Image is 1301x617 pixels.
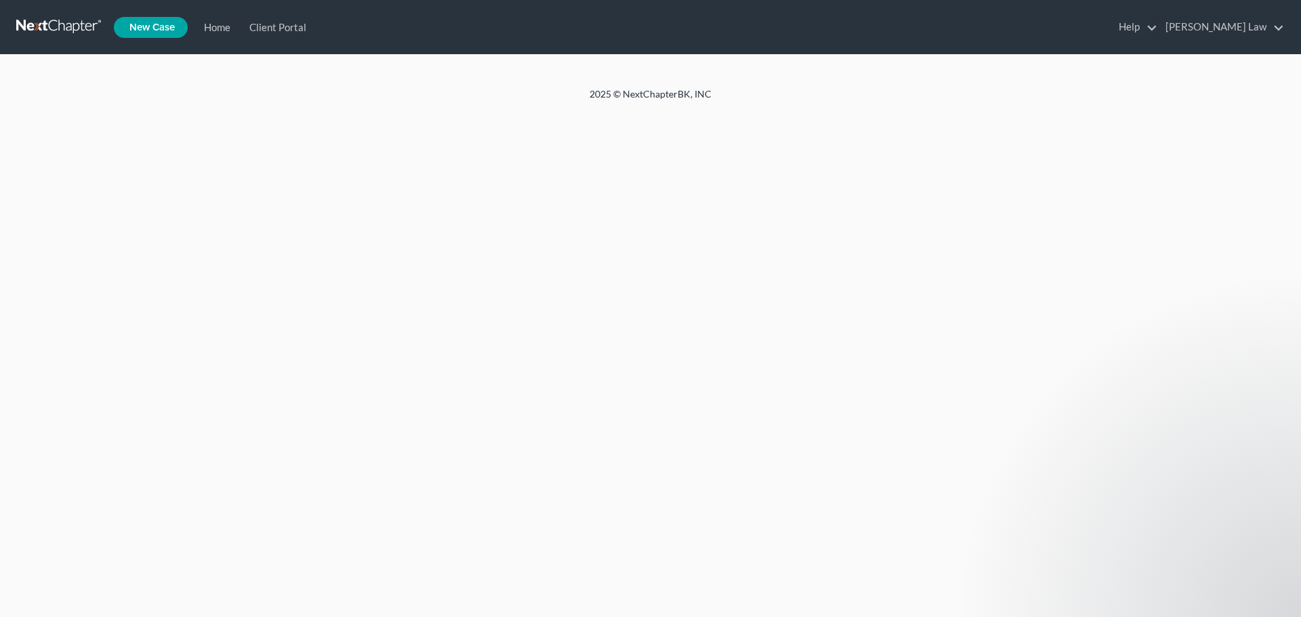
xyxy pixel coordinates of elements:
a: Help [1112,15,1157,39]
iframe: Intercom live chat [1255,571,1287,603]
a: [PERSON_NAME] Law [1159,15,1284,39]
a: Home [192,15,237,39]
div: 2025 © NextChapterBK, INC [264,87,1037,112]
new-legal-case-button: New Case [114,17,188,38]
a: Client Portal [237,15,313,39]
